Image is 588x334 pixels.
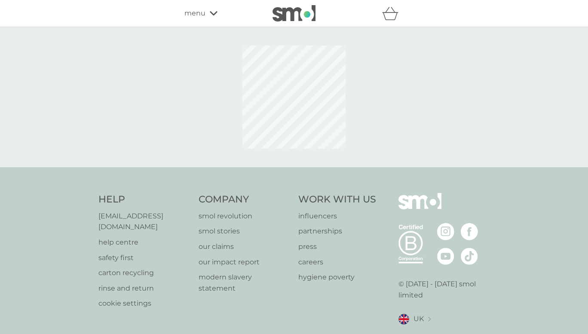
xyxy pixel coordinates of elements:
a: smol revolution [199,211,290,222]
img: select a new location [428,317,431,322]
h4: Company [199,193,290,206]
img: smol [398,193,441,222]
a: smol stories [199,226,290,237]
a: hygiene poverty [298,272,376,283]
img: visit the smol Facebook page [461,223,478,240]
div: basket [382,5,404,22]
a: safety first [98,252,190,264]
a: help centre [98,237,190,248]
a: influencers [298,211,376,222]
img: visit the smol Tiktok page [461,248,478,265]
a: rinse and return [98,283,190,294]
a: partnerships [298,226,376,237]
a: [EMAIL_ADDRESS][DOMAIN_NAME] [98,211,190,233]
h4: Help [98,193,190,206]
a: modern slavery statement [199,272,290,294]
span: menu [184,8,205,19]
h4: Work With Us [298,193,376,206]
a: press [298,241,376,252]
a: cookie settings [98,298,190,309]
img: visit the smol Instagram page [437,223,454,240]
a: our impact report [199,257,290,268]
img: UK flag [398,314,409,325]
a: carton recycling [98,267,190,279]
span: UK [413,313,424,325]
img: visit the smol Youtube page [437,248,454,265]
a: our claims [199,241,290,252]
img: smol [273,5,315,21]
p: © [DATE] - [DATE] smol limited [398,279,490,300]
a: careers [298,257,376,268]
